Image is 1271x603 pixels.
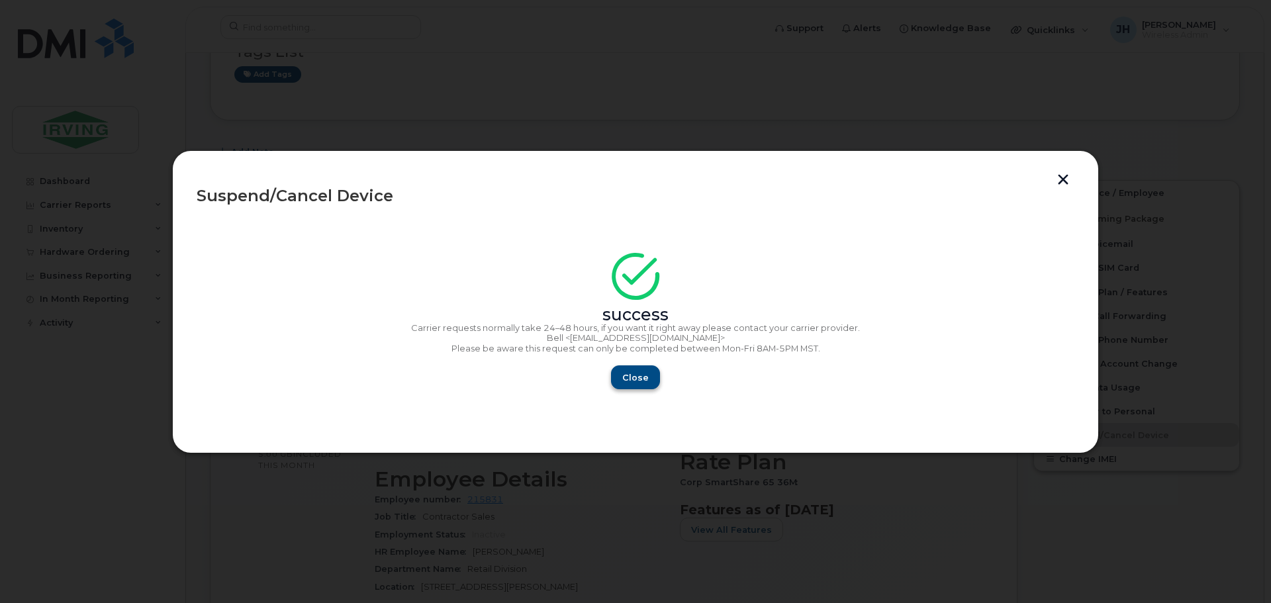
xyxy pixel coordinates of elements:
div: success [197,310,1074,320]
p: Carrier requests normally take 24–48 hours, if you want it right away please contact your carrier... [197,323,1074,334]
p: Please be aware this request can only be completed between Mon-Fri 8AM-5PM MST. [197,344,1074,354]
span: Close [622,371,649,384]
p: Bell <[EMAIL_ADDRESS][DOMAIN_NAME]> [197,333,1074,344]
button: Close [611,365,660,389]
div: Suspend/Cancel Device [197,188,1074,204]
